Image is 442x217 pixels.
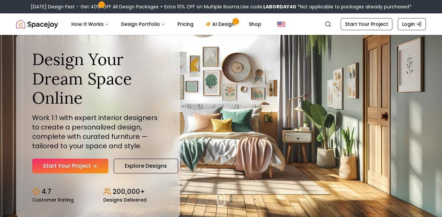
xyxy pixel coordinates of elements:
[66,17,267,31] nav: Main
[32,181,164,202] div: Design stats
[16,13,426,35] nav: Global
[263,3,296,10] b: LABORDAY40
[32,198,74,202] small: Customer Rating
[341,18,392,30] a: Start Your Project
[42,187,51,196] p: 4.7
[31,3,411,10] div: [DATE] Design Fest – Get 40% OFF All Design Packages + Extra 10% OFF on Multiple Rooms.
[398,18,426,30] a: Login
[277,20,285,28] img: United States
[114,159,178,173] a: Explore Designs
[240,3,296,10] span: Use code:
[296,3,411,10] span: *Not applicable to packages already purchased*
[16,17,58,31] img: Spacejoy Logo
[32,50,164,108] h1: Design Your Dream Space Online
[32,159,108,173] a: Start Your Project
[243,17,267,31] a: Shop
[113,187,145,196] p: 200,000+
[103,198,147,202] small: Designs Delivered
[16,17,58,31] a: Spacejoy
[200,17,242,31] a: AI Design
[66,17,114,31] button: How It Works
[172,17,199,31] a: Pricing
[116,17,171,31] button: Design Portfolio
[32,113,164,151] p: Work 1:1 with expert interior designers to create a personalized design, complete with curated fu...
